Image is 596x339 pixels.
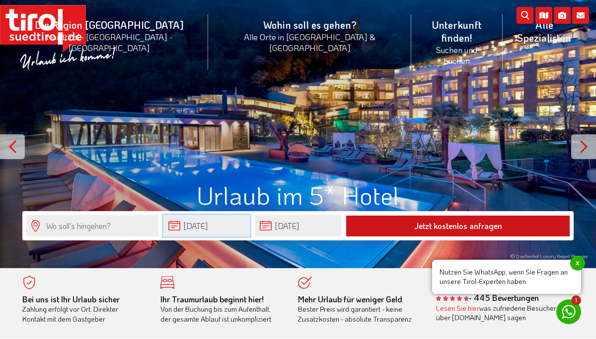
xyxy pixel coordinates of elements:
[503,7,586,55] a: Alle Spezialisten
[22,294,120,304] b: Bei uns ist Ihr Urlaub sicher
[163,215,250,236] input: Anreise
[535,7,552,24] i: Karte öffnen
[208,7,411,64] a: Wohin soll es gehen?Alle Orte in [GEOGRAPHIC_DATA] & [GEOGRAPHIC_DATA]
[160,294,264,304] b: Ihr Traumurlaub beginnt hier!
[10,7,208,64] a: Die Region [GEOGRAPHIC_DATA]Nordtirol - [GEOGRAPHIC_DATA] - [GEOGRAPHIC_DATA]
[571,295,581,305] span: 1
[22,181,574,209] h1: Urlaub im 5* Hotel
[298,294,421,324] div: Bester Preis wird garantiert - keine Zusatzkosten - absolute Transparenz
[220,31,399,53] small: Alle Orte in [GEOGRAPHIC_DATA] & [GEOGRAPHIC_DATA]
[436,303,559,323] div: was zufriedene Besucher über [DOMAIN_NAME] sagen
[411,7,503,77] a: Unterkunft finden!Suchen und buchen
[26,215,158,236] input: Wo soll's hingehen?
[22,294,146,324] div: Zahlung erfolgt vor Ort. Direkter Kontakt mit dem Gastgeber
[554,7,571,24] i: Fotogalerie
[22,31,196,53] small: Nordtirol - [GEOGRAPHIC_DATA] - [GEOGRAPHIC_DATA]
[436,292,539,303] b: - 445 Bewertungen
[423,44,491,66] small: Suchen und buchen
[432,260,581,294] span: Nutzen Sie WhatsApp, wenn Sie Fragen an unsere Tirol-Experten haben
[346,216,570,236] button: Jetzt kostenlos anfragen
[255,215,341,236] input: Abreise
[436,303,479,313] a: Lesen Sie hier
[298,294,402,304] b: Mehr Urlaub für weniger Geld
[572,7,589,24] i: Kontakt
[570,256,585,271] span: x
[556,299,581,324] a: 1 Nutzen Sie WhatsApp, wenn Sie Fragen an unsere Tirol-Experten habenx
[160,294,284,324] div: Von der Buchung bis zum Aufenthalt, der gesamte Ablauf ist unkompliziert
